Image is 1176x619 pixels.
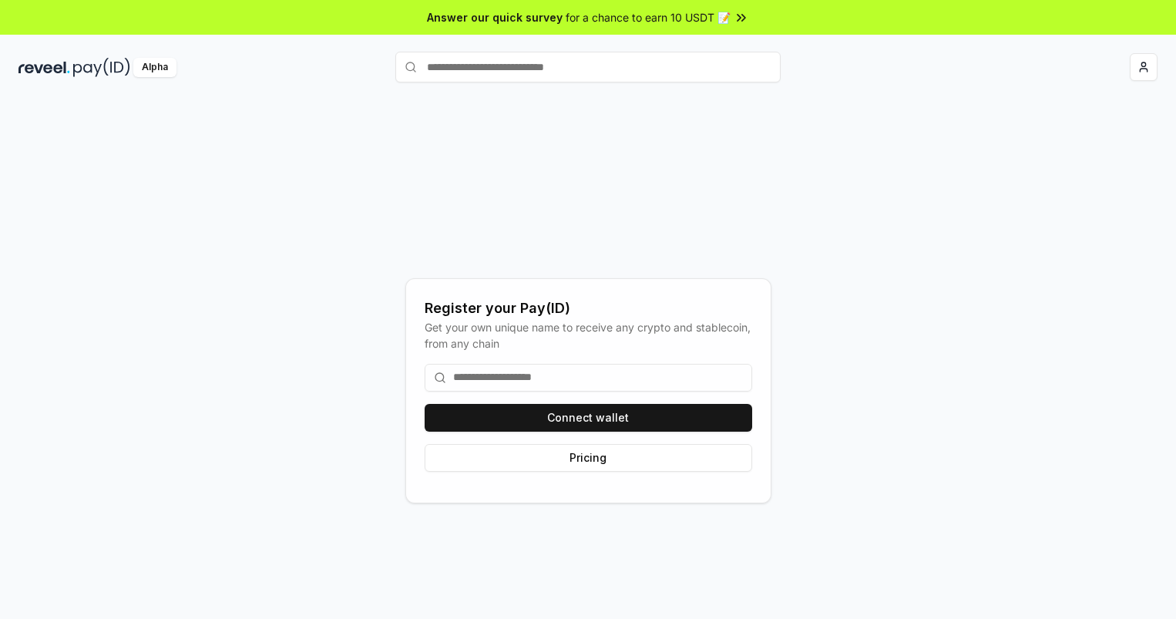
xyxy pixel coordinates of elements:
button: Pricing [425,444,752,472]
span: Answer our quick survey [427,9,563,25]
button: Connect wallet [425,404,752,432]
img: reveel_dark [18,58,70,77]
div: Get your own unique name to receive any crypto and stablecoin, from any chain [425,319,752,352]
span: for a chance to earn 10 USDT 📝 [566,9,731,25]
div: Alpha [133,58,176,77]
img: pay_id [73,58,130,77]
div: Register your Pay(ID) [425,298,752,319]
